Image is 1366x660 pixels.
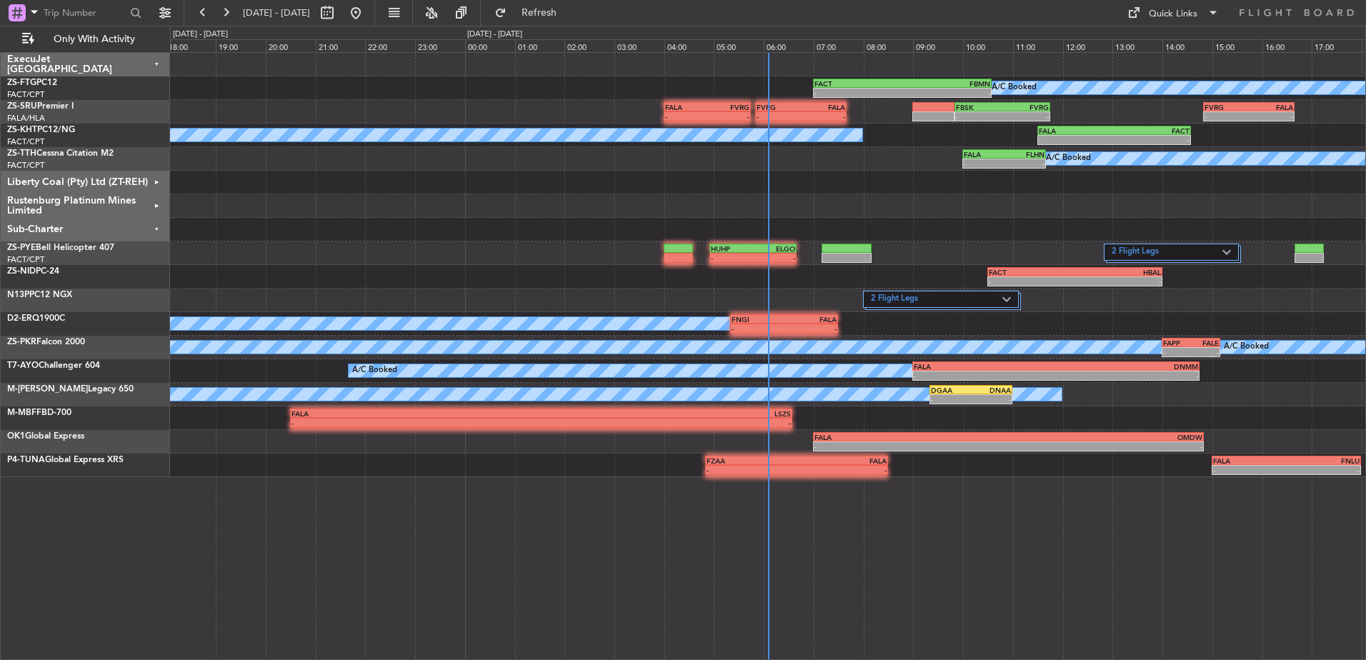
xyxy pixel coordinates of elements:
[1002,103,1049,111] div: FVRG
[714,39,764,52] div: 05:00
[914,362,1056,371] div: FALA
[1120,1,1226,24] button: Quick Links
[1056,371,1198,380] div: -
[7,361,39,370] span: T7-AYO
[1249,103,1293,111] div: FALA
[7,361,100,370] a: T7-AYOChallenger 604
[1249,112,1293,121] div: -
[1004,159,1044,168] div: -
[664,39,714,52] div: 04:00
[814,39,864,52] div: 07:00
[971,386,1011,394] div: DNAA
[243,6,310,19] span: [DATE] - [DATE]
[542,419,792,427] div: -
[732,324,784,333] div: -
[614,39,664,52] div: 03:00
[753,254,795,262] div: -
[707,112,749,121] div: -
[1191,348,1219,356] div: -
[801,112,845,121] div: -
[7,79,57,87] a: ZS-FTGPC12
[1162,39,1212,52] div: 14:00
[902,79,990,88] div: FBMN
[37,34,151,44] span: Only With Activity
[7,102,74,111] a: ZS-SRUPremier I
[665,112,707,121] div: -
[7,89,44,100] a: FACT/CPT
[509,8,569,18] span: Refresh
[711,254,753,262] div: -
[7,314,39,323] span: D2-ERQ
[467,29,522,41] div: [DATE] - [DATE]
[989,268,1075,276] div: FACT
[971,395,1011,404] div: -
[814,442,1008,451] div: -
[902,89,990,97] div: -
[7,244,36,252] span: ZS-PYE
[964,150,1004,159] div: FALA
[7,244,114,252] a: ZS-PYEBell Helicopter 407
[1013,39,1063,52] div: 11:00
[7,160,44,171] a: FACT/CPT
[1222,249,1231,255] img: arrow-gray.svg
[266,39,316,52] div: 20:00
[16,28,155,51] button: Only With Activity
[814,79,902,88] div: FACT
[166,39,216,52] div: 18:00
[1112,39,1162,52] div: 13:00
[7,456,45,464] span: P4-TUNA
[173,29,228,41] div: [DATE] - [DATE]
[1312,39,1362,52] div: 17:00
[7,385,134,394] a: M-[PERSON_NAME]Legacy 650
[7,291,72,299] a: N13PPC12 NGX
[1212,39,1262,52] div: 15:00
[732,315,784,324] div: FNGI
[1191,339,1219,347] div: FALE
[291,419,542,427] div: -
[1004,150,1044,159] div: FLHN
[784,315,837,324] div: FALA
[992,77,1037,99] div: A/C Booked
[707,456,797,465] div: FZAA
[864,39,914,52] div: 08:00
[7,254,44,265] a: FACT/CPT
[7,456,124,464] a: P4-TUNAGlobal Express XRS
[1287,466,1360,474] div: -
[871,294,1002,306] label: 2 Flight Legs
[753,244,795,253] div: ELGO
[365,39,415,52] div: 22:00
[784,324,837,333] div: -
[7,126,75,134] a: ZS-KHTPC12/NG
[1205,103,1249,111] div: FVRG
[801,103,845,111] div: FALA
[707,466,797,474] div: -
[764,39,814,52] div: 06:00
[956,103,1002,111] div: FBSK
[1149,7,1197,21] div: Quick Links
[542,409,792,418] div: LSZS
[515,39,565,52] div: 01:00
[7,385,88,394] span: M-[PERSON_NAME]
[564,39,614,52] div: 02:00
[1056,362,1198,371] div: DNMM
[7,409,71,417] a: M-MBFFBD-700
[7,291,29,299] span: N13P
[7,149,36,158] span: ZS-TTH
[1039,126,1115,135] div: FALA
[1046,148,1091,169] div: A/C Booked
[1063,39,1113,52] div: 12:00
[7,149,114,158] a: ZS-TTHCessna Citation M2
[7,267,59,276] a: ZS-NIDPC-24
[7,338,36,346] span: ZS-PKR
[1008,433,1202,441] div: OMDW
[1075,268,1160,276] div: HBAL
[7,102,37,111] span: ZS-SRU
[797,456,887,465] div: FALA
[931,386,971,394] div: DGAA
[956,112,1002,121] div: -
[7,314,65,323] a: D2-ERQ1900C
[1163,348,1191,356] div: -
[707,103,749,111] div: FVRG
[1039,136,1115,144] div: -
[1075,277,1160,286] div: -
